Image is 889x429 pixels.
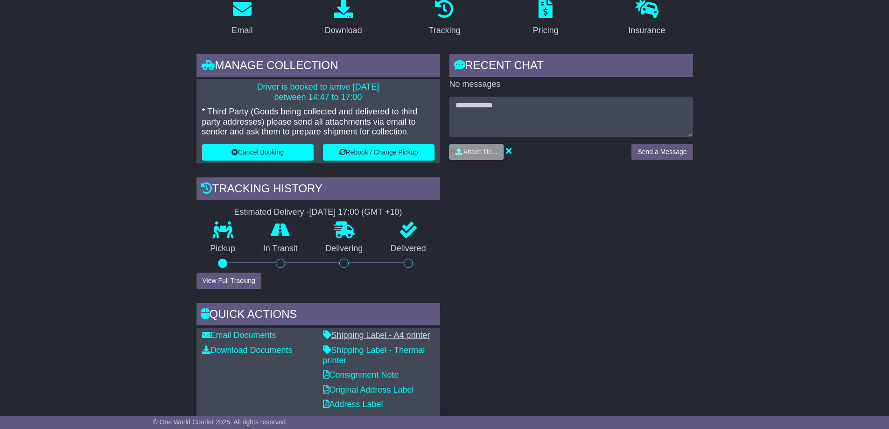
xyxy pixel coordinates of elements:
[309,207,402,218] div: [DATE] 17:00 (GMT +10)
[377,244,440,254] p: Delivered
[323,370,399,380] a: Consignment Note
[153,418,288,426] span: © One World Courier 2025. All rights reserved.
[312,244,377,254] p: Delivering
[202,144,314,161] button: Cancel Booking
[231,24,252,37] div: Email
[196,273,261,289] button: View Full Tracking
[196,207,440,218] div: Estimated Delivery -
[449,54,693,79] div: RECENT CHAT
[196,54,440,79] div: Manage collection
[323,385,414,394] a: Original Address Label
[202,107,434,137] p: * Third Party (Goods being collected and delivered to third party addresses) please send all atta...
[196,303,440,328] div: Quick Actions
[323,331,430,340] a: Shipping Label - A4 printer
[449,79,693,90] p: No messages
[323,345,425,365] a: Shipping Label - Thermal printer
[202,82,434,102] p: Driver is booked to arrive [DATE] between 14:47 to 17:00
[323,400,383,409] a: Address Label
[202,345,293,355] a: Download Documents
[323,144,434,161] button: Rebook / Change Pickup
[202,331,276,340] a: Email Documents
[428,24,460,37] div: Tracking
[629,24,665,37] div: Insurance
[533,24,559,37] div: Pricing
[196,244,250,254] p: Pickup
[325,24,362,37] div: Download
[249,244,312,254] p: In Transit
[196,177,440,203] div: Tracking history
[631,144,693,160] button: Send a Message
